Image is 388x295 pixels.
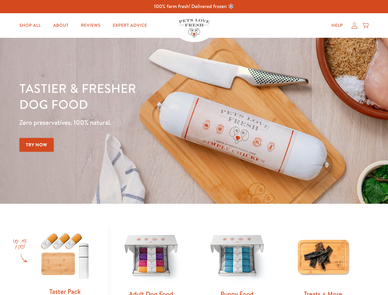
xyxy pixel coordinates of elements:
p: Zero preservatives. 100% natural. [19,117,252,128]
a: Expert Advice [108,19,152,32]
a: Reviews [76,19,105,32]
a: About [48,19,73,32]
a: Shop All [14,19,46,32]
img: Pets Love Fresh [179,19,210,37]
h1: Tastier & fresher dog food [19,80,252,112]
a: Help [327,19,348,32]
a: Try Now [19,138,54,152]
